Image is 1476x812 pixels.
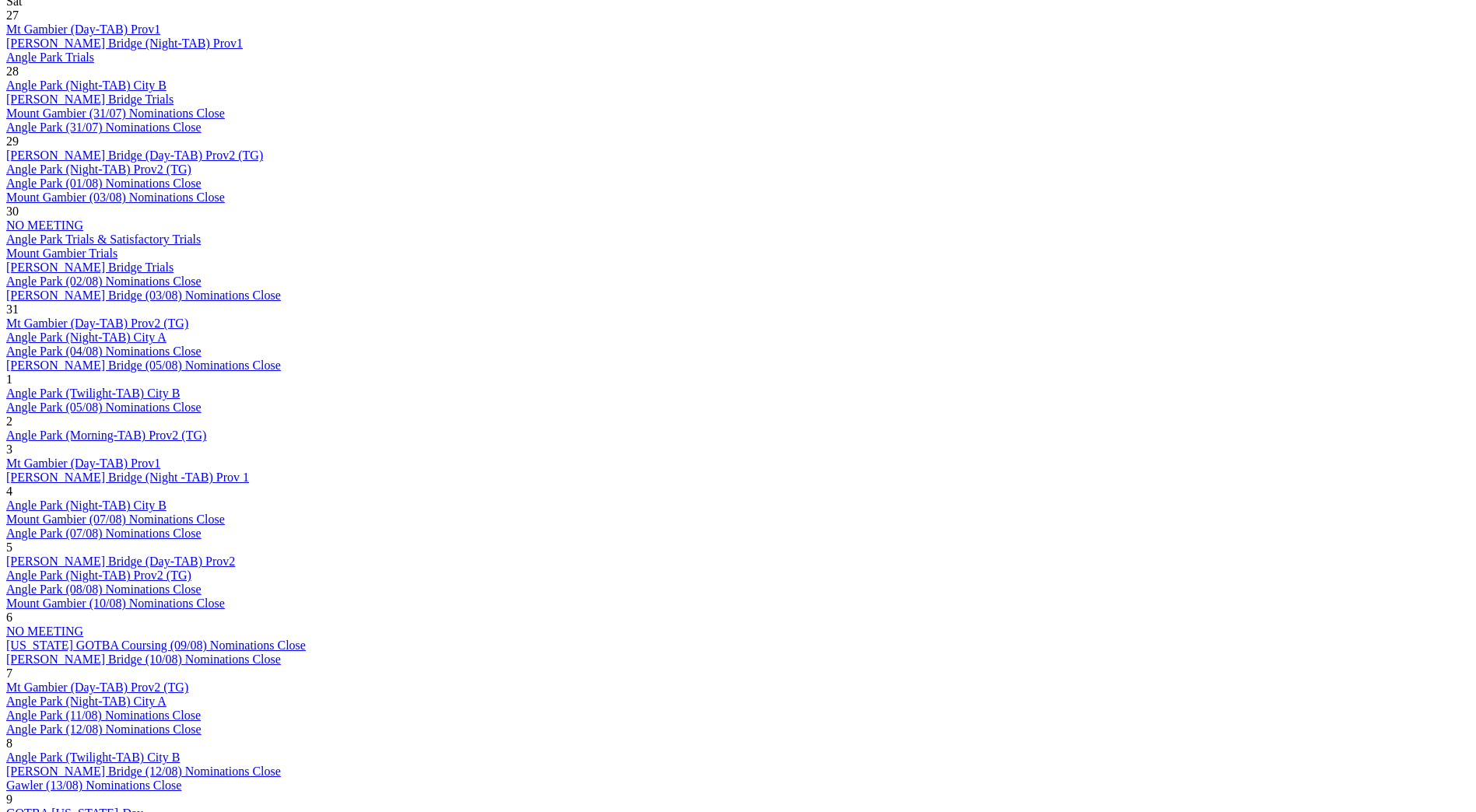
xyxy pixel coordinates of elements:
[6,289,281,302] a: [PERSON_NAME] Bridge (03/08) Nominations Close
[6,793,12,806] span: 9
[6,233,201,246] a: Angle Park Trials & Satisfactory Trials
[6,191,225,204] a: Mount Gambier (03/08) Nominations Close
[6,9,19,22] span: 27
[6,51,94,64] a: Angle Park Trials
[6,317,188,330] a: Mt Gambier (Day-TAB) Prov2 (TG)
[6,597,225,610] a: Mount Gambier (10/08) Nominations Close
[6,569,191,582] a: Angle Park (Night-TAB) Prov2 (TG)
[6,79,167,92] a: Angle Park (Night-TAB) City B
[6,471,249,484] a: [PERSON_NAME] Bridge (Night -TAB) Prov 1
[6,429,206,442] a: Angle Park (Morning-TAB) Prov2 (TG)
[6,163,191,176] a: Angle Park (Night-TAB) Prov2 (TG)
[6,639,306,652] a: [US_STATE] GOTBA Coursing (09/08) Nominations Close
[6,555,235,568] a: [PERSON_NAME] Bridge (Day-TAB) Prov2
[6,107,225,120] a: Mount Gambier (31/07) Nominations Close
[6,737,12,750] span: 8
[6,205,19,218] span: 30
[6,387,180,400] a: Angle Park (Twilight-TAB) City B
[6,401,202,414] a: Angle Park (05/08) Nominations Close
[6,23,160,36] a: Mt Gambier (Day-TAB) Prov1
[6,303,19,316] span: 31
[6,261,174,274] a: [PERSON_NAME] Bridge Trials
[6,331,167,344] a: Angle Park (Night-TAB) City A
[6,499,167,512] a: Angle Park (Night-TAB) City B
[6,345,202,358] a: Angle Park (04/08) Nominations Close
[6,583,202,596] a: Angle Park (08/08) Nominations Close
[6,373,12,386] span: 1
[6,219,83,232] a: NO MEETING
[6,359,281,372] a: [PERSON_NAME] Bridge (05/08) Nominations Close
[6,751,180,764] a: Angle Park (Twilight-TAB) City B
[6,779,181,792] a: Gawler (13/08) Nominations Close
[6,695,167,708] a: Angle Park (Night-TAB) City A
[6,611,12,624] span: 6
[6,667,12,680] span: 7
[6,709,201,722] a: Angle Park (11/08) Nominations Close
[6,653,281,666] a: [PERSON_NAME] Bridge (10/08) Nominations Close
[6,149,263,162] a: [PERSON_NAME] Bridge (Day-TAB) Prov2 (TG)
[6,541,12,554] span: 5
[6,247,117,260] a: Mount Gambier Trials
[6,681,188,694] a: Mt Gambier (Day-TAB) Prov2 (TG)
[6,443,12,456] span: 3
[6,37,243,50] a: [PERSON_NAME] Bridge (Night-TAB) Prov1
[6,485,12,498] span: 4
[6,513,225,526] a: Mount Gambier (07/08) Nominations Close
[6,527,202,540] a: Angle Park (07/08) Nominations Close
[6,275,202,288] a: Angle Park (02/08) Nominations Close
[6,457,160,470] a: Mt Gambier (Day-TAB) Prov1
[6,765,281,778] a: [PERSON_NAME] Bridge (12/08) Nominations Close
[6,625,83,638] a: NO MEETING
[6,65,19,78] span: 28
[6,415,12,428] span: 2
[6,723,202,736] a: Angle Park (12/08) Nominations Close
[6,177,202,190] a: Angle Park (01/08) Nominations Close
[6,121,202,134] a: Angle Park (31/07) Nominations Close
[6,93,174,106] a: [PERSON_NAME] Bridge Trials
[6,135,19,148] span: 29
